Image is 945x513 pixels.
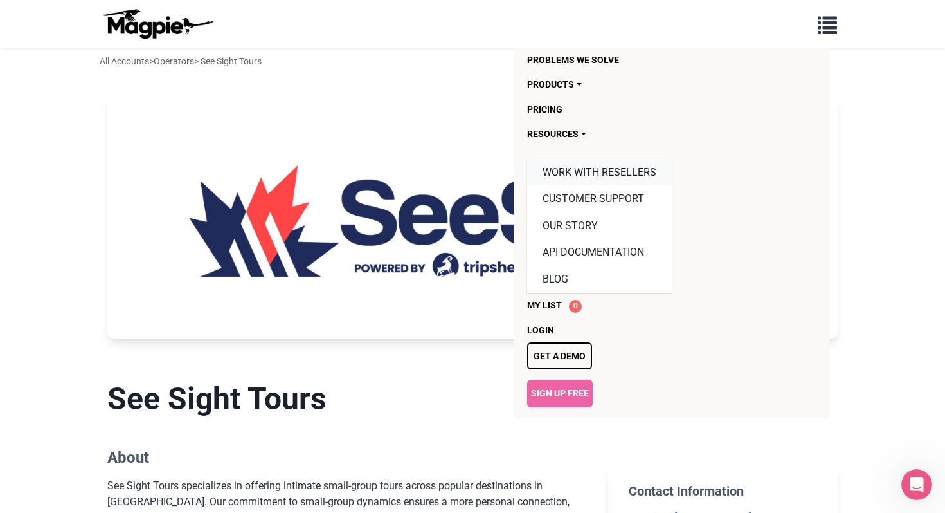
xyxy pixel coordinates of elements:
a: Pricing [527,97,669,122]
a: Problems we solve [527,48,669,72]
span: My List [527,300,562,310]
img: logo-ab69f6fb50320c5b225c76a69d11143b.png [100,8,215,39]
iframe: Intercom live chat [901,469,932,500]
a: Sign Up Free [527,380,593,407]
div: > > See Sight Tours [100,54,262,68]
a: Operators [154,56,194,66]
h2: About [107,449,588,467]
a: Products [527,72,669,97]
a: All Accounts [100,56,149,66]
a: Customer Support [527,185,672,212]
img: See Sight Tours banner [107,95,838,339]
a: Login [527,318,669,342]
a: My List 0 [527,293,669,318]
h2: Contact Information [629,483,817,499]
a: Get a demo [527,342,592,369]
a: Resources [527,122,669,146]
a: Work with resellers [527,159,672,186]
h1: See Sight Tours [107,380,588,418]
a: Blog [527,266,672,293]
div: Resources [527,159,672,293]
a: Our Story [527,212,672,239]
span: 0 [569,300,582,313]
a: API Documentation [527,239,672,266]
